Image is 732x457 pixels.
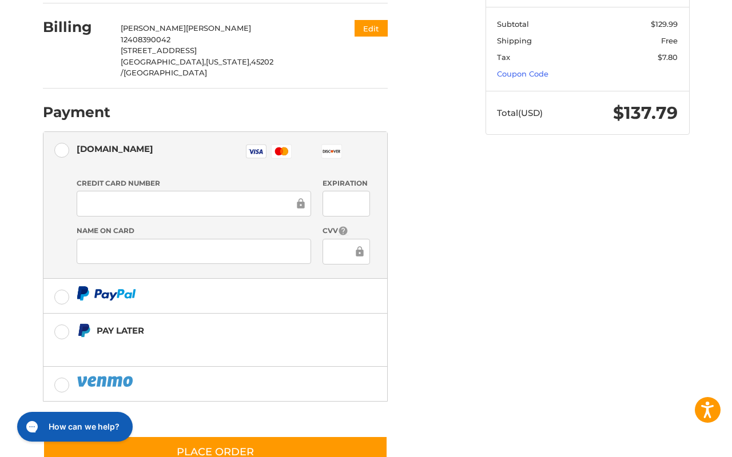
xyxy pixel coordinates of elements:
[323,226,370,236] label: CVV
[613,102,678,123] span: $137.79
[497,107,543,118] span: Total (USD)
[651,19,678,29] span: $129.99
[658,53,678,62] span: $7.80
[97,321,316,340] div: Pay Later
[121,46,197,55] span: [STREET_ADDRESS]
[121,23,186,33] span: [PERSON_NAME]
[497,19,529,29] span: Subtotal
[497,53,510,62] span: Tax
[11,408,136,446] iframe: Gorgias live chat messenger
[323,178,370,189] label: Expiration
[124,68,207,77] span: [GEOGRAPHIC_DATA]
[43,18,110,36] h2: Billing
[77,374,135,388] img: PayPal icon
[121,35,170,44] span: 12408390042
[77,139,153,158] div: [DOMAIN_NAME]
[43,103,110,121] h2: Payment
[77,286,136,300] img: PayPal icon
[77,323,91,338] img: Pay Later icon
[497,69,548,78] a: Coupon Code
[77,342,316,352] iframe: PayPal Message 1
[77,178,311,189] label: Credit Card Number
[206,57,251,66] span: [US_STATE],
[121,57,206,66] span: [GEOGRAPHIC_DATA],
[77,226,311,236] label: Name on Card
[497,36,532,45] span: Shipping
[186,23,251,33] span: [PERSON_NAME]
[355,20,388,37] button: Edit
[661,36,678,45] span: Free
